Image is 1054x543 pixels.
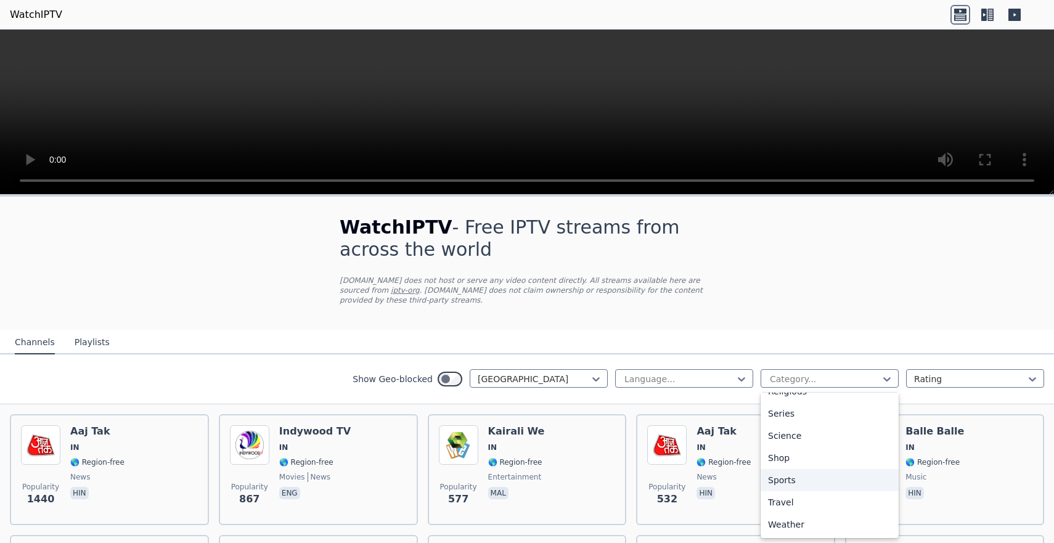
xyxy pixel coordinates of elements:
span: 🌎 Region-free [279,457,333,467]
span: entertainment [488,472,542,482]
span: 532 [657,492,677,507]
div: Science [761,425,899,447]
span: IN [70,443,80,452]
img: Kairali We [439,425,478,465]
span: news [308,472,330,482]
p: mal [488,487,509,499]
p: hin [905,487,924,499]
span: Popularity [22,482,59,492]
span: IN [279,443,288,452]
div: Shop [761,447,899,469]
span: 🌎 Region-free [488,457,542,467]
h6: Kairali We [488,425,545,438]
a: iptv-org [391,286,420,295]
button: Playlists [75,331,110,354]
span: Popularity [231,482,268,492]
img: Indywood TV [230,425,269,465]
span: Popularity [648,482,685,492]
span: IN [488,443,497,452]
span: movies [279,472,305,482]
span: 🌎 Region-free [70,457,125,467]
div: Sports [761,469,899,491]
p: [DOMAIN_NAME] does not host or serve any video content directly. All streams available here are s... [340,276,714,305]
span: Popularity [440,482,477,492]
h6: Indywood TV [279,425,351,438]
span: news [697,472,716,482]
span: 867 [239,492,259,507]
span: 577 [448,492,468,507]
label: Show Geo-blocked [353,373,433,385]
h1: - Free IPTV streams from across the world [340,216,714,261]
p: hin [70,487,89,499]
span: music [905,472,926,482]
h6: Aaj Tak [70,425,125,438]
span: 1440 [27,492,55,507]
span: WatchIPTV [340,216,452,238]
span: IN [697,443,706,452]
span: 🌎 Region-free [905,457,960,467]
span: IN [905,443,915,452]
button: Channels [15,331,55,354]
div: Travel [761,491,899,513]
div: Weather [761,513,899,536]
a: WatchIPTV [10,7,62,22]
span: news [70,472,90,482]
p: hin [697,487,715,499]
h6: Aaj Tak [697,425,751,438]
img: Aaj Tak [21,425,60,465]
p: eng [279,487,300,499]
img: Aaj Tak [647,425,687,465]
h6: Balle Balle [905,425,964,438]
span: 🌎 Region-free [697,457,751,467]
div: Series [761,402,899,425]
